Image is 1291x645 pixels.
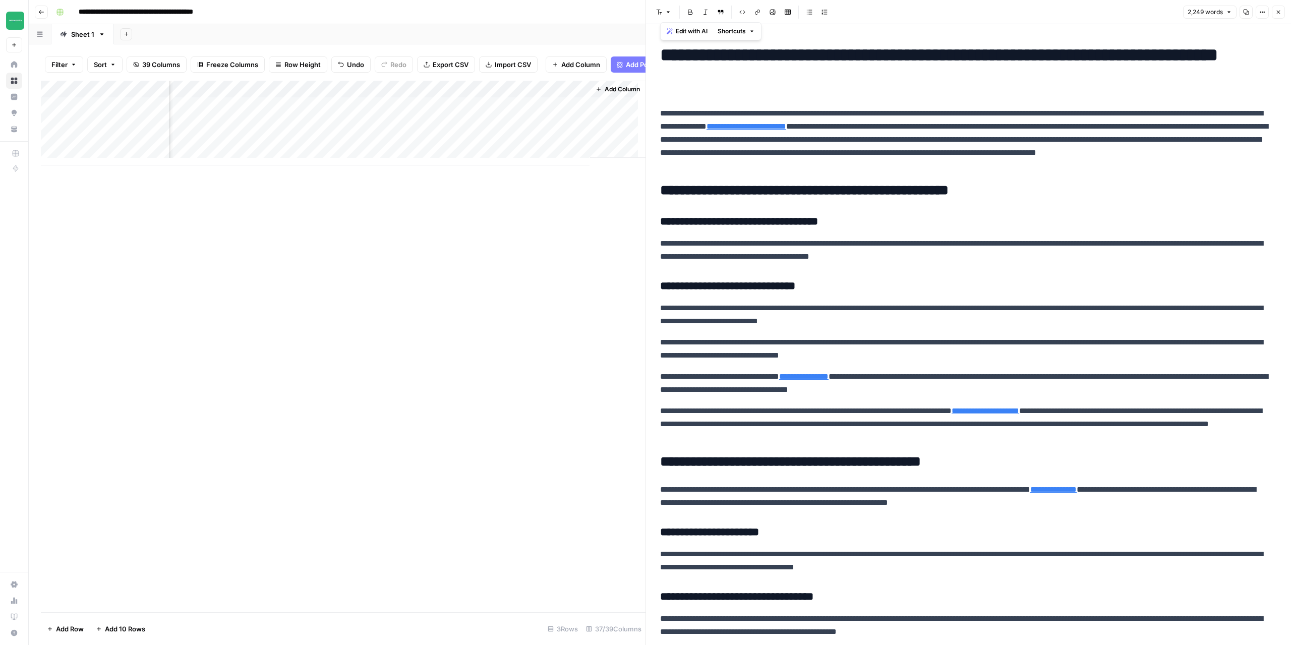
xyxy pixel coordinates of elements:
[605,85,640,94] span: Add Column
[6,593,22,609] a: Usage
[417,56,475,73] button: Export CSV
[206,60,258,70] span: Freeze Columns
[127,56,187,73] button: 39 Columns
[56,624,84,634] span: Add Row
[582,621,645,637] div: 37/39 Columns
[347,60,364,70] span: Undo
[611,56,687,73] button: Add Power Agent
[6,609,22,625] a: Learning Hub
[142,60,180,70] span: 39 Columns
[714,25,759,38] button: Shortcuts
[626,60,681,70] span: Add Power Agent
[6,625,22,641] button: Help + Support
[6,8,22,33] button: Workspace: Team Empathy
[375,56,413,73] button: Redo
[6,12,24,30] img: Team Empathy Logo
[191,56,265,73] button: Freeze Columns
[6,121,22,137] a: Your Data
[592,83,644,96] button: Add Column
[1188,8,1223,17] span: 2,249 words
[71,29,94,39] div: Sheet 1
[6,89,22,105] a: Insights
[495,60,531,70] span: Import CSV
[90,621,151,637] button: Add 10 Rows
[51,24,114,44] a: Sheet 1
[433,60,468,70] span: Export CSV
[479,56,538,73] button: Import CSV
[663,25,712,38] button: Edit with AI
[6,56,22,73] a: Home
[105,624,145,634] span: Add 10 Rows
[6,576,22,593] a: Settings
[284,60,321,70] span: Row Height
[561,60,600,70] span: Add Column
[6,73,22,89] a: Browse
[331,56,371,73] button: Undo
[269,56,327,73] button: Row Height
[41,621,90,637] button: Add Row
[87,56,123,73] button: Sort
[718,27,746,36] span: Shortcuts
[676,27,708,36] span: Edit with AI
[51,60,68,70] span: Filter
[94,60,107,70] span: Sort
[544,621,582,637] div: 3 Rows
[1183,6,1237,19] button: 2,249 words
[6,105,22,121] a: Opportunities
[546,56,607,73] button: Add Column
[45,56,83,73] button: Filter
[390,60,406,70] span: Redo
